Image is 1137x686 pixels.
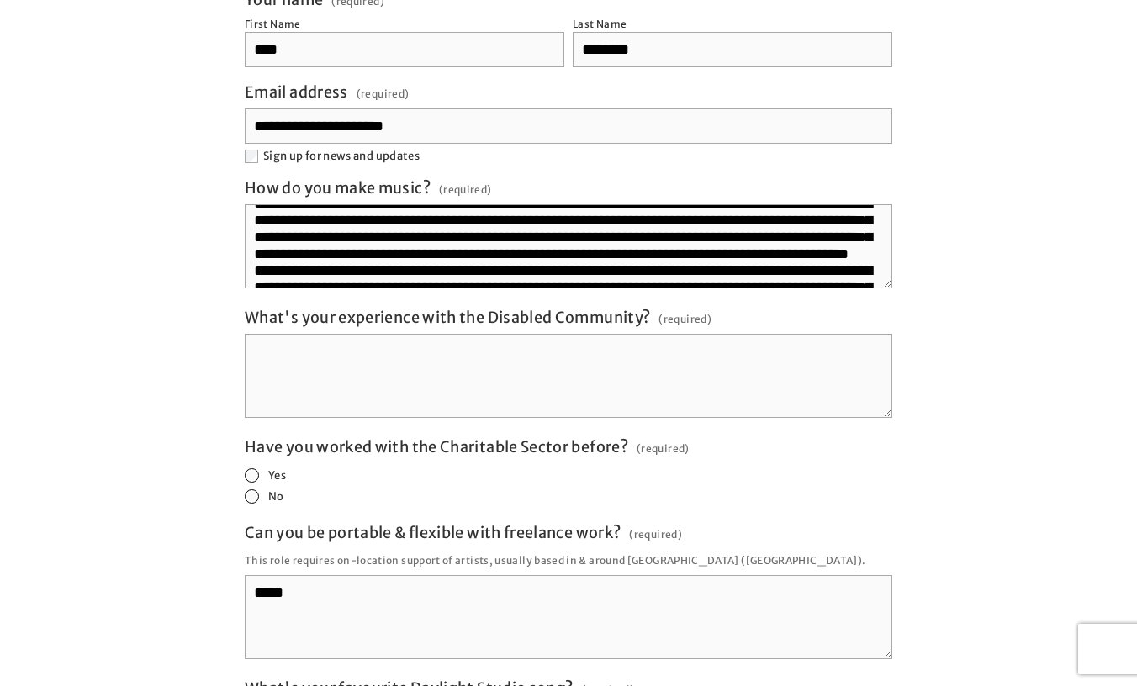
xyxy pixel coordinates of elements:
p: This role requires on-location support of artists, usually based in & around [GEOGRAPHIC_DATA] ([... [245,549,892,572]
span: (required) [357,82,410,105]
span: (required) [658,308,711,330]
span: (required) [629,523,682,546]
div: Last Name [573,18,627,30]
span: What's your experience with the Disabled Community? [245,308,650,327]
span: Email address [245,82,348,102]
span: (required) [439,178,492,201]
span: Can you be portable & flexible with freelance work? [245,523,621,542]
span: How do you make music? [245,178,431,198]
span: Have you worked with the Charitable Sector before? [245,437,628,456]
span: (required) [637,437,690,460]
span: Yes [268,468,286,483]
div: First Name [245,18,301,30]
span: No [268,489,284,504]
span: Sign up for news and updates [263,149,420,163]
input: Sign up for news and updates [245,150,258,163]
